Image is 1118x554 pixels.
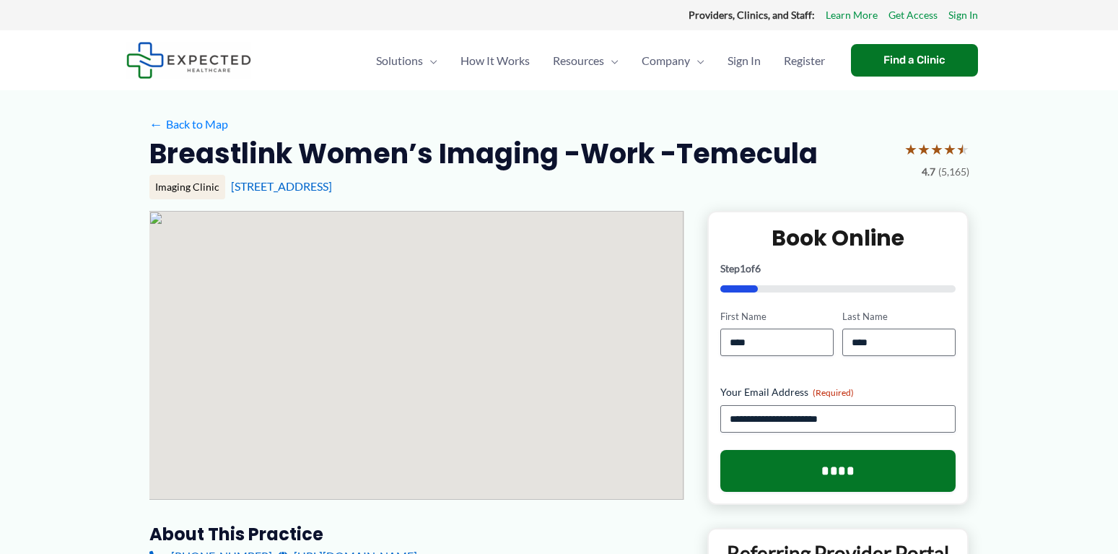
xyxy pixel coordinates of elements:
label: Last Name [842,310,956,324]
nav: Primary Site Navigation [364,35,837,86]
span: 6 [755,262,761,274]
a: CompanyMenu Toggle [630,35,716,86]
a: Register [772,35,837,86]
a: ResourcesMenu Toggle [541,35,630,86]
a: Get Access [888,6,938,25]
a: SolutionsMenu Toggle [364,35,449,86]
span: Sign In [728,35,761,86]
span: (5,165) [938,163,969,181]
span: ★ [956,136,969,163]
span: How It Works [460,35,530,86]
h3: About this practice [149,523,684,545]
span: Menu Toggle [604,35,619,86]
p: Step of [720,264,956,274]
span: ★ [904,136,917,163]
span: ★ [917,136,930,163]
span: Menu Toggle [423,35,437,86]
label: Your Email Address [720,385,956,399]
a: ←Back to Map [149,113,228,135]
a: Find a Clinic [851,44,978,77]
a: [STREET_ADDRESS] [231,179,332,193]
span: Register [784,35,825,86]
img: Expected Healthcare Logo - side, dark font, small [126,42,251,79]
span: ★ [943,136,956,163]
a: Learn More [826,6,878,25]
span: ← [149,117,163,131]
span: 1 [740,262,746,274]
h2: Book Online [720,224,956,252]
span: 4.7 [922,163,935,181]
span: ★ [930,136,943,163]
a: How It Works [449,35,541,86]
span: Resources [553,35,604,86]
span: Company [642,35,690,86]
h2: Breastlink Women’s Imaging -Work -Temecula [149,136,818,171]
div: Imaging Clinic [149,175,225,199]
span: (Required) [813,387,854,398]
span: Solutions [376,35,423,86]
a: Sign In [948,6,978,25]
a: Sign In [716,35,772,86]
label: First Name [720,310,834,324]
strong: Providers, Clinics, and Staff: [689,9,815,21]
span: Menu Toggle [690,35,704,86]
